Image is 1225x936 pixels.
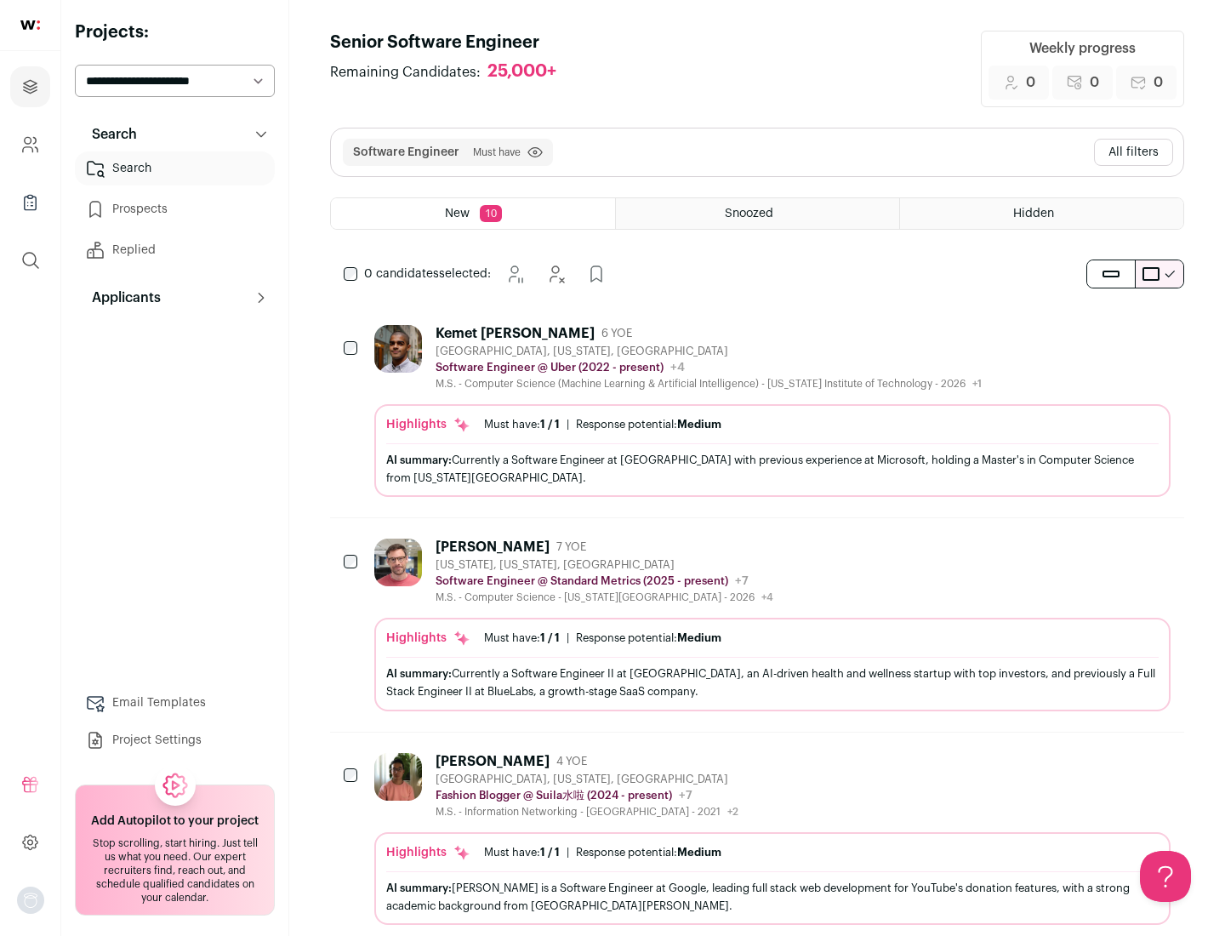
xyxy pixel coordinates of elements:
span: 1 / 1 [540,847,560,858]
div: Response potential: [576,846,721,859]
span: Medium [677,847,721,858]
a: Project Settings [75,723,275,757]
ul: | [484,418,721,431]
span: 0 [1154,72,1163,93]
div: Must have: [484,846,560,859]
h2: Projects: [75,20,275,44]
button: Hide [538,257,573,291]
a: Search [75,151,275,185]
span: Snoozed [725,208,773,220]
a: Email Templates [75,686,275,720]
a: Kemet [PERSON_NAME] 6 YOE [GEOGRAPHIC_DATA], [US_STATE], [GEOGRAPHIC_DATA] Software Engineer @ Ub... [374,325,1171,497]
a: Replied [75,233,275,267]
span: 6 YOE [601,327,632,340]
p: Software Engineer @ Uber (2022 - present) [436,361,664,374]
span: AI summary: [386,454,452,465]
span: Must have [473,146,521,159]
h1: Senior Software Engineer [330,31,573,54]
span: +4 [670,362,685,374]
img: wellfound-shorthand-0d5821cbd27db2630d0214b213865d53afaa358527fdda9d0ea32b1df1b89c2c.svg [20,20,40,30]
a: Company and ATS Settings [10,124,50,165]
div: [GEOGRAPHIC_DATA], [US_STATE], [GEOGRAPHIC_DATA] [436,345,982,358]
span: AI summary: [386,882,452,893]
span: 1 / 1 [540,419,560,430]
span: 0 [1026,72,1035,93]
ul: | [484,631,721,645]
span: 1 / 1 [540,632,560,643]
button: Add to Prospects [579,257,613,291]
span: Medium [677,632,721,643]
span: +1 [972,379,982,389]
div: Stop scrolling, start hiring. Just tell us what you need. Our expert recruiters find, reach out, ... [86,836,264,905]
span: Medium [677,419,721,430]
div: Kemet [PERSON_NAME] [436,325,595,342]
span: 10 [480,205,502,222]
div: Must have: [484,418,560,431]
span: AI summary: [386,668,452,679]
button: Search [75,117,275,151]
a: Add Autopilot to your project Stop scrolling, start hiring. Just tell us what you need. Our exper... [75,785,275,916]
img: nopic.png [17,887,44,914]
div: M.S. - Computer Science (Machine Learning & Artificial Intelligence) - [US_STATE] Institute of Te... [436,377,982,391]
span: 4 YOE [556,755,587,768]
button: Snooze [498,257,532,291]
p: Software Engineer @ Standard Metrics (2025 - present) [436,574,728,588]
div: Highlights [386,630,470,647]
iframe: Help Scout Beacon - Open [1140,851,1191,902]
span: Remaining Candidates: [330,62,481,83]
a: Prospects [75,192,275,226]
div: [PERSON_NAME] [436,753,550,770]
span: selected: [364,265,491,283]
span: +7 [735,575,749,587]
img: 1d26598260d5d9f7a69202d59cf331847448e6cffe37083edaed4f8fc8795bfe [374,325,422,373]
button: Software Engineer [353,144,459,161]
a: [PERSON_NAME] 4 YOE [GEOGRAPHIC_DATA], [US_STATE], [GEOGRAPHIC_DATA] Fashion Blogger @ Suila水啦 (2... [374,753,1171,925]
div: [GEOGRAPHIC_DATA], [US_STATE], [GEOGRAPHIC_DATA] [436,773,738,786]
h2: Add Autopilot to your project [91,813,259,830]
span: +2 [727,807,738,817]
div: 25,000+ [487,61,556,83]
img: 322c244f3187aa81024ea13e08450523775794405435f85740c15dbe0cd0baab.jpg [374,753,422,801]
img: 0fb184815f518ed3bcaf4f46c87e3bafcb34ea1ec747045ab451f3ffb05d485a [374,539,422,586]
span: 0 candidates [364,268,439,280]
p: Fashion Blogger @ Suila水啦 (2024 - present) [436,789,672,802]
span: New [445,208,470,220]
div: Highlights [386,416,470,433]
a: Projects [10,66,50,107]
span: +7 [679,790,692,802]
div: [US_STATE], [US_STATE], [GEOGRAPHIC_DATA] [436,558,773,572]
a: [PERSON_NAME] 7 YOE [US_STATE], [US_STATE], [GEOGRAPHIC_DATA] Software Engineer @ Standard Metric... [374,539,1171,711]
button: Open dropdown [17,887,44,914]
div: [PERSON_NAME] [436,539,550,556]
div: Currently a Software Engineer at [GEOGRAPHIC_DATA] with previous experience at Microsoft, holding... [386,451,1159,487]
p: Search [82,124,137,145]
div: Weekly progress [1029,38,1136,59]
button: All filters [1094,139,1173,166]
div: M.S. - Information Networking - [GEOGRAPHIC_DATA] - 2021 [436,805,738,819]
div: Must have: [484,631,560,645]
div: Highlights [386,844,470,861]
span: Hidden [1013,208,1054,220]
span: +4 [761,592,773,602]
ul: | [484,846,721,859]
div: Response potential: [576,418,721,431]
span: 0 [1090,72,1099,93]
div: Currently a Software Engineer II at [GEOGRAPHIC_DATA], an AI-driven health and wellness startup w... [386,665,1159,700]
div: M.S. - Computer Science - [US_STATE][GEOGRAPHIC_DATA] - 2026 [436,591,773,604]
p: Applicants [82,288,161,308]
span: 7 YOE [556,540,586,554]
a: Hidden [900,198,1183,229]
div: [PERSON_NAME] is a Software Engineer at Google, leading full stack web development for YouTube's ... [386,879,1159,915]
a: Company Lists [10,182,50,223]
div: Response potential: [576,631,721,645]
button: Applicants [75,281,275,315]
a: Snoozed [616,198,899,229]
